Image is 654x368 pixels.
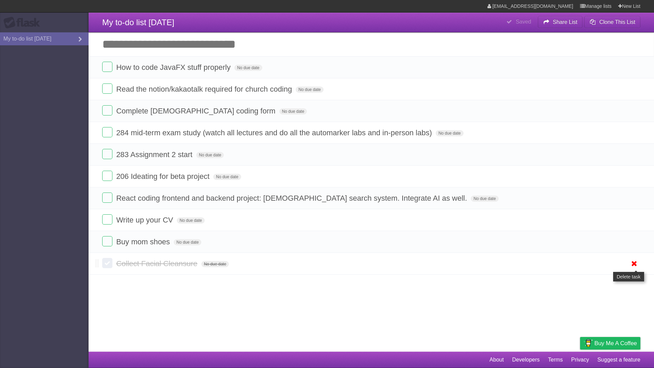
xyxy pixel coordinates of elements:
span: How to code JavaFX stuff properly [116,63,232,72]
a: Developers [512,353,540,366]
label: Done [102,193,112,203]
span: Read the notion/kakaotalk required for church coding [116,85,294,93]
label: Done [102,62,112,72]
a: Suggest a feature [597,353,640,366]
label: Done [102,171,112,181]
a: Privacy [571,353,589,366]
span: No due date [196,152,224,158]
span: No due date [296,87,323,93]
button: Share List [538,16,583,28]
span: 283 Assignment 2 start [116,150,194,159]
button: Clone This List [584,16,640,28]
span: My to-do list [DATE] [102,18,174,27]
span: Complete [DEMOGRAPHIC_DATA] coding form [116,107,277,115]
label: Done [102,214,112,225]
b: Share List [553,19,577,25]
span: Collect Facial Cleansure [116,259,199,268]
label: Done [102,149,112,159]
span: No due date [471,196,498,202]
a: About [489,353,504,366]
label: Done [102,258,112,268]
img: Buy me a coffee [583,337,593,349]
label: Done [102,127,112,137]
span: No due date [436,130,463,136]
a: Terms [548,353,563,366]
label: Done [102,83,112,94]
span: No due date [213,174,241,180]
span: No due date [201,261,229,267]
span: 284 mid-term exam study (watch all lectures and do all the automarker labs and in-person labs) [116,128,434,137]
div: Flask [3,17,44,29]
span: Buy mom shoes [116,237,172,246]
label: Done [102,105,112,116]
span: React coding frontend and backend project: [DEMOGRAPHIC_DATA] search system. Integrate AI as well. [116,194,469,202]
a: Buy me a coffee [580,337,640,350]
b: Saved [516,19,531,25]
span: No due date [174,239,201,245]
b: Clone This List [599,19,635,25]
span: No due date [279,108,307,114]
span: Write up your CV [116,216,175,224]
span: 206 Ideating for beta project [116,172,211,181]
label: Done [102,236,112,246]
span: Buy me a coffee [594,337,637,349]
span: No due date [177,217,204,224]
span: No due date [234,65,262,71]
